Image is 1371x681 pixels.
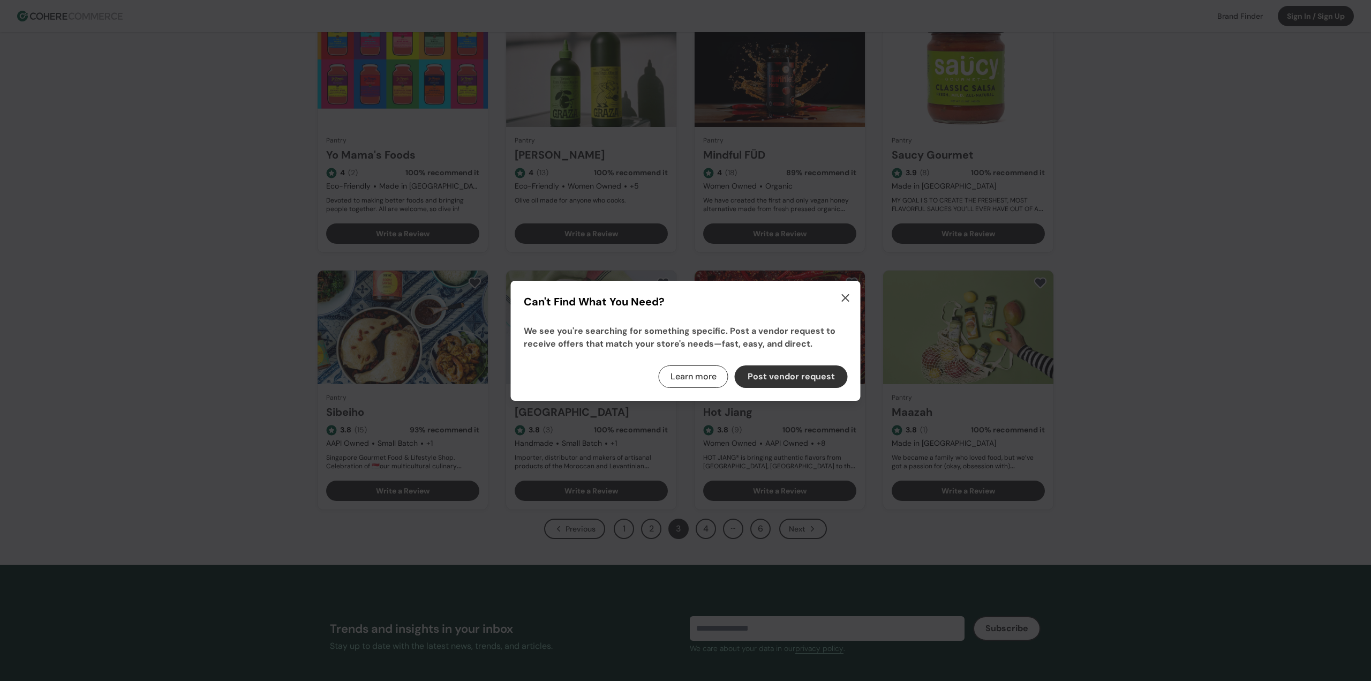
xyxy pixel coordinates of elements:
button: Learn more [659,365,728,388]
h1: Can't Find What You Need? [524,294,848,310]
a: Learn more [671,370,717,383]
p: We see you're searching for something specific. Post a vendor request to receive offers that matc... [524,325,848,350]
button: Post vendor request [735,365,848,388]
